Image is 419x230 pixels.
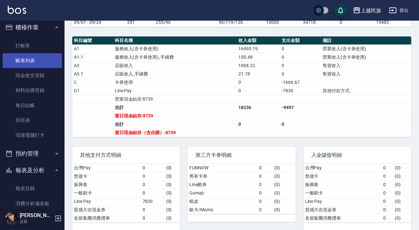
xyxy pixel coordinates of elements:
[154,18,217,26] td: 255/96
[237,120,280,128] td: 0
[72,86,113,95] td: G1
[72,214,141,222] td: 名留集團消費禮券
[113,128,237,137] td: 當日現金結存（含自購）:8739
[141,205,165,214] td: 0
[72,189,141,197] td: 一般刷卡
[5,212,18,225] img: Person
[113,120,237,128] td: 合計
[311,152,404,158] span: 入金儲值明細
[382,180,394,189] td: 0
[304,214,382,222] td: 名留集團消費禮券
[141,172,165,180] td: 0
[237,61,280,70] td: 1068.22
[257,205,272,214] td: 0
[188,164,295,214] table: a dense table
[280,70,321,78] td: 0
[141,180,165,189] td: 0
[393,189,411,197] td: ( 0 )
[304,180,382,189] td: 振興卷
[72,180,141,189] td: 振興卷
[321,36,411,45] th: 備註
[280,78,321,86] td: -1666.67
[113,95,237,103] td: 營業現金結存:8739
[8,6,26,14] img: Logo
[386,5,411,16] button: 登出
[141,214,165,222] td: 0
[301,18,338,26] td: 34718
[280,36,321,45] th: 支出金額
[304,164,411,223] table: a dense table
[382,214,394,222] td: 0
[237,45,280,53] td: 16995.19
[237,70,280,78] td: 21.78
[334,4,347,17] button: save
[280,120,321,128] td: 0
[165,189,180,197] td: ( 0 )
[72,36,113,45] th: 科目編號
[338,18,375,26] td: 0
[72,164,180,223] table: a dense table
[273,205,296,214] td: ( 0 )
[304,197,382,205] td: Line Pay
[3,128,62,143] a: 現場電腦打卡
[3,19,62,36] button: 櫃檯作業
[72,197,141,205] td: Line Pay
[321,45,411,53] td: 營業收入(含卡券使用)
[72,70,113,78] td: A3.1
[273,172,296,180] td: ( 0 )
[113,45,237,53] td: 服務收入(含卡券使用)
[113,103,237,112] td: 合計
[195,152,288,158] span: 第三方卡券明細
[321,53,411,61] td: 營業收入(含卡券使用)
[280,61,321,70] td: 0
[3,83,62,98] a: 材料自購登錄
[321,61,411,70] td: 售貨收入
[3,68,62,83] a: 現金收支登錄
[304,189,382,197] td: 一般刷卡
[113,36,237,45] th: 科目名稱
[257,197,272,205] td: 0
[280,45,321,53] td: 0
[393,205,411,214] td: ( 0 )
[72,172,141,180] td: 悠遊卡
[113,53,237,61] td: 服務收入(含卡券使用)_手續費
[237,103,280,112] td: 18236
[165,180,180,189] td: ( 0 )
[3,53,62,68] a: 帳單列表
[257,189,272,197] td: 0
[237,53,280,61] td: 150.48
[393,197,411,205] td: ( 0 )
[321,86,411,95] td: 其他付款方式
[72,45,113,53] td: A1
[264,18,301,26] td: 10000
[257,180,272,189] td: 0
[20,212,53,219] h5: [PERSON_NAME]
[165,214,180,222] td: ( 0 )
[3,162,62,179] button: 報表及分析
[113,78,237,86] td: 卡券使用
[257,172,272,180] td: 0
[165,172,180,180] td: ( 0 )
[72,36,411,137] table: a dense table
[3,38,62,53] a: 打帳單
[188,164,257,172] td: FUNNOW
[280,103,321,112] td: -9497
[257,164,272,172] td: 0
[304,164,382,172] td: 台灣Pay
[382,172,394,180] td: 0
[113,112,237,120] td: 當日現金結存:8739
[393,164,411,172] td: ( 0 )
[304,172,382,180] td: 悠遊卡
[113,86,237,95] td: Line Pay
[141,189,165,197] td: 0
[141,197,165,205] td: 7830
[382,197,394,205] td: 0
[165,164,180,172] td: ( 0 )
[3,181,62,196] a: 報表目錄
[80,152,172,158] span: 其他支付方式明細
[374,18,411,26] td: 19483
[188,205,257,214] td: 歐卡/Momo
[273,189,296,197] td: ( 0 )
[237,36,280,45] th: 收入金額
[125,18,155,26] td: 351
